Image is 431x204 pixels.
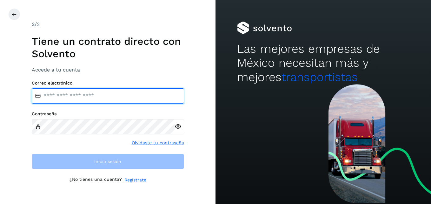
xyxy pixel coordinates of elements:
a: Regístrate [124,177,146,183]
span: Inicia sesión [94,159,121,164]
p: ¿No tienes una cuenta? [70,177,122,183]
span: transportistas [282,70,358,84]
h1: Tiene un contrato directo con Solvento [32,35,184,60]
a: Olvidaste tu contraseña [132,139,184,146]
label: Correo electrónico [32,80,184,86]
button: Inicia sesión [32,154,184,169]
span: 2 [32,21,35,27]
label: Contraseña [32,111,184,117]
h3: Accede a tu cuenta [32,67,184,73]
h2: Las mejores empresas de México necesitan más y mejores [237,42,409,84]
div: /2 [32,21,184,28]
